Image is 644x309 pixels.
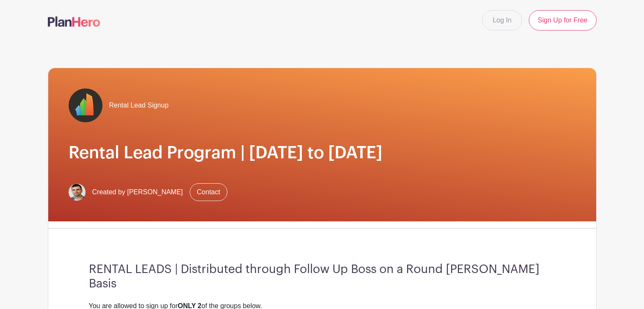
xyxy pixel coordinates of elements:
h3: RENTAL LEADS | Distributed through Follow Up Boss on a Round [PERSON_NAME] Basis [89,262,556,291]
span: Created by [PERSON_NAME] [92,187,183,197]
img: logo-507f7623f17ff9eddc593b1ce0a138ce2505c220e1c5a4e2b4648c50719b7d32.svg [48,17,100,27]
a: Contact [190,183,227,201]
a: Log In [482,10,522,30]
img: Screen%20Shot%202023-02-21%20at%2010.54.51%20AM.png [69,184,86,201]
h1: Rental Lead Program | [DATE] to [DATE] [69,143,576,163]
img: fulton-grace-logo.jpeg [69,88,102,122]
span: Rental Lead Signup [109,100,169,110]
a: Sign Up for Free [529,10,596,30]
